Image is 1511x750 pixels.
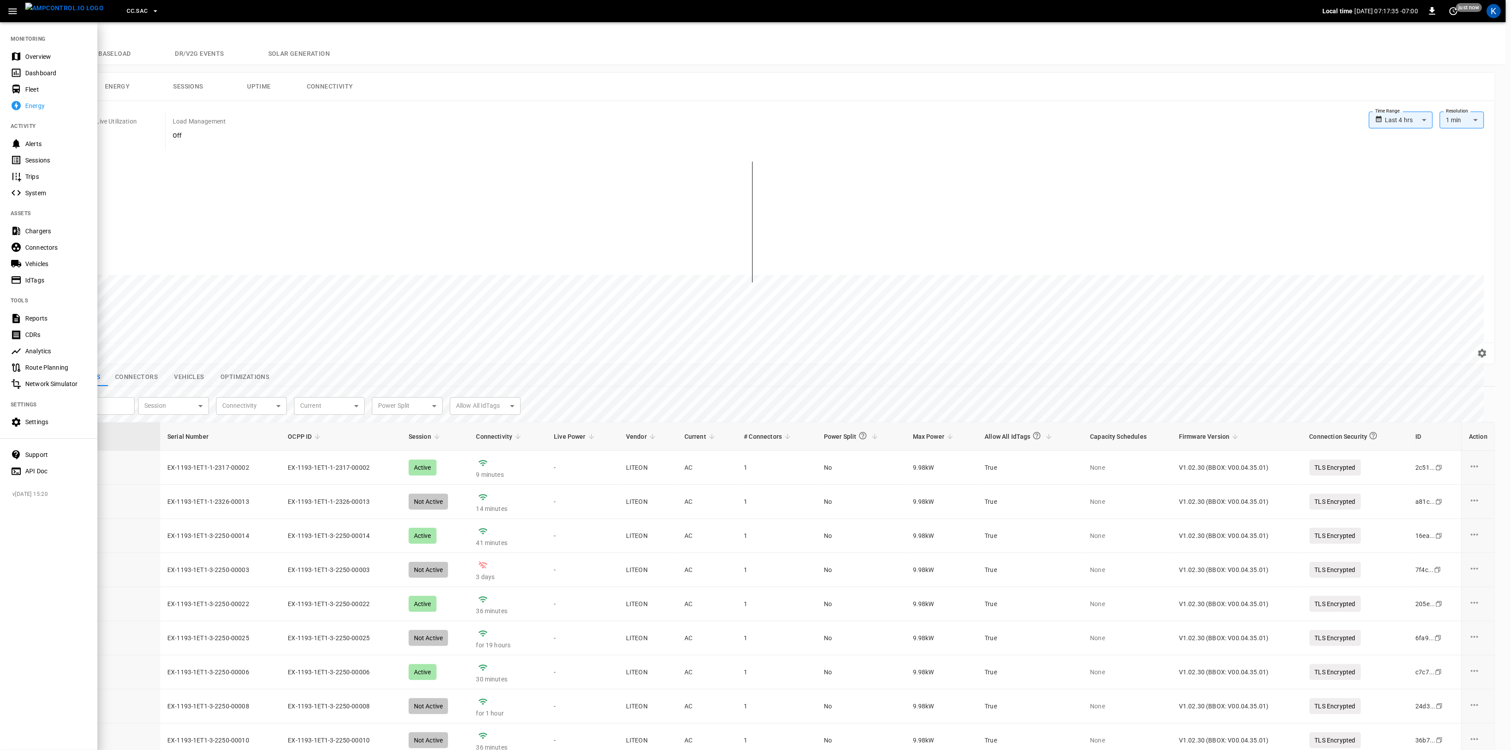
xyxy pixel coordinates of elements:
div: Chargers [25,227,87,236]
span: CC.SAC [127,6,147,16]
span: just now [1456,3,1482,12]
div: Network Simulator [25,379,87,388]
p: Local time [1322,7,1353,15]
div: Route Planning [25,363,87,372]
p: [DATE] 07:17:35 -07:00 [1355,7,1418,15]
div: CDRs [25,330,87,339]
div: Support [25,450,87,459]
div: Sessions [25,156,87,165]
span: v [DATE] 15:20 [12,490,90,499]
div: API Doc [25,467,87,476]
div: profile-icon [1487,4,1501,18]
div: IdTags [25,276,87,285]
div: Dashboard [25,69,87,77]
div: Energy [25,101,87,110]
div: Fleet [25,85,87,94]
div: System [25,189,87,197]
div: Reports [25,314,87,323]
div: Vehicles [25,259,87,268]
div: Analytics [25,347,87,356]
div: Trips [25,172,87,181]
img: ampcontrol.io logo [25,3,104,14]
button: set refresh interval [1446,4,1461,18]
div: Overview [25,52,87,61]
div: Alerts [25,139,87,148]
div: Settings [25,418,87,426]
div: Connectors [25,243,87,252]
